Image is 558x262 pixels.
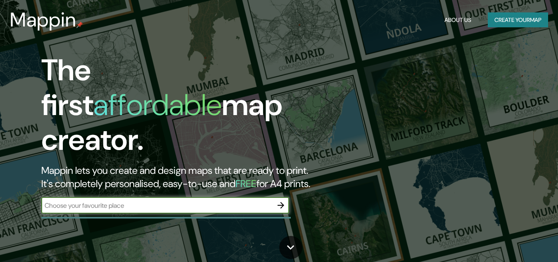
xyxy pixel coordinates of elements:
[10,8,76,31] h3: Mappin
[488,12,548,28] button: Create yourmap
[41,53,321,164] h1: The first map creator.
[76,22,83,28] img: mappin-pin
[41,201,273,210] input: Choose your favourite place
[441,12,475,28] button: About Us
[41,164,321,190] h2: Mappin lets you create and design maps that are ready to print. It's completely personalised, eas...
[235,177,256,190] h5: FREE
[93,86,222,124] h1: affordable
